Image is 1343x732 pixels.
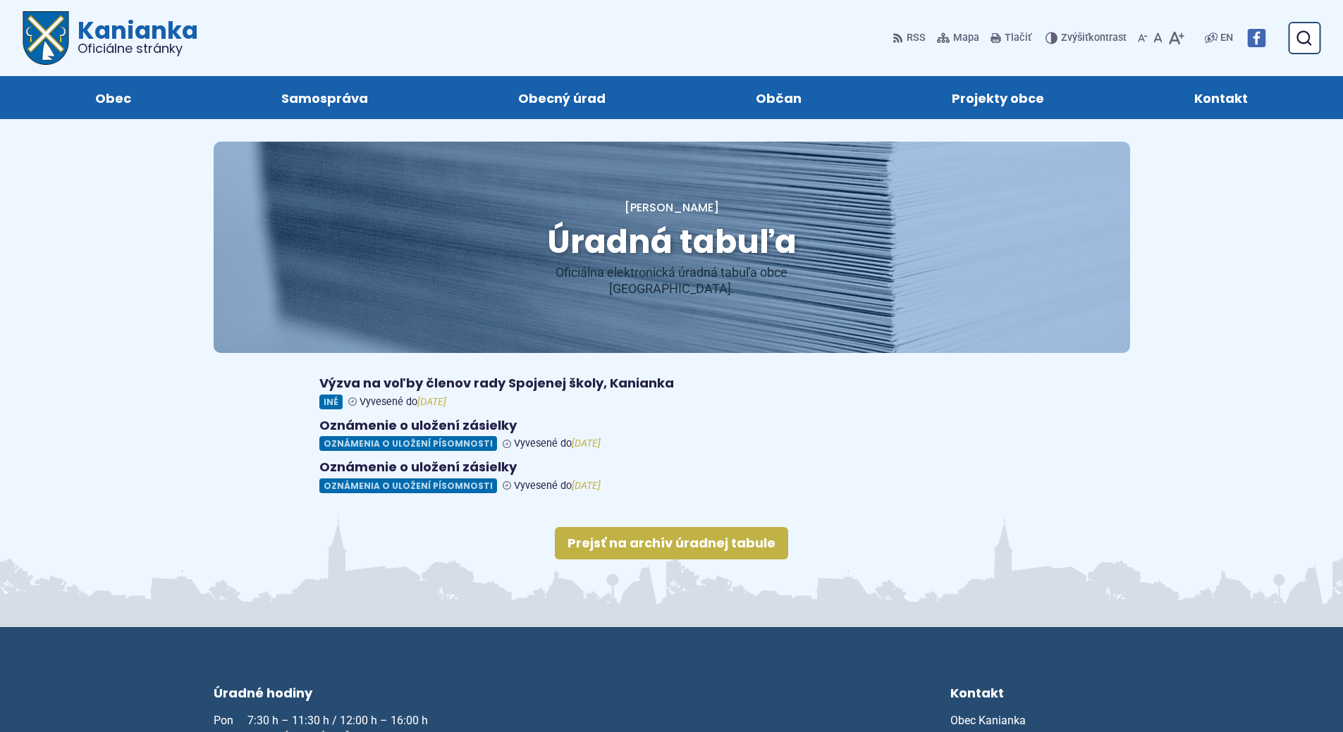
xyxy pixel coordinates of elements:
[457,76,666,119] a: Obecný úrad
[78,42,198,55] span: Oficiálne stránky
[503,265,841,297] p: Oficiálna elektronická úradná tabuľa obce [GEOGRAPHIC_DATA].
[319,418,1024,434] h4: Oznámenie o uložení zásielky
[555,527,788,559] a: Prejsť na archív úradnej tabule
[1151,23,1165,53] button: Nastaviť pôvodnú veľkosť písma
[95,76,131,119] span: Obec
[1220,30,1233,46] span: EN
[1218,30,1236,46] a: EN
[1135,23,1151,53] button: Zmenšiť veľkosť písma
[1134,76,1309,119] a: Kontakt
[319,376,1024,392] h4: Výzva na voľby členov rady Spojenej školy, Kanianka
[214,712,247,729] span: Pon
[907,30,926,46] span: RSS
[1045,23,1129,53] button: Zvýšiťkontrast
[1165,23,1187,53] button: Zväčšiť veľkosť písma
[950,683,1130,707] h3: Kontakt
[1061,32,1127,44] span: kontrast
[319,376,1024,409] a: Výzva na voľby členov rady Spojenej školy, Kanianka Iné Vyvesené do[DATE]
[988,23,1034,53] button: Tlačiť
[547,219,797,264] span: Úradná tabuľa
[953,30,979,46] span: Mapa
[934,23,982,53] a: Mapa
[695,76,863,119] a: Občan
[1194,76,1248,119] span: Kontakt
[518,76,606,119] span: Obecný úrad
[1247,29,1265,47] img: Prejsť na Facebook stránku
[1061,32,1088,44] span: Zvýšiť
[952,76,1044,119] span: Projekty obce
[281,76,368,119] span: Samospráva
[1005,32,1031,44] span: Tlačiť
[319,418,1024,452] a: Oznámenie o uložení zásielky Oznámenia o uložení písomnosti Vyvesené do[DATE]
[893,23,928,53] a: RSS
[756,76,802,119] span: Občan
[34,76,192,119] a: Obec
[69,18,198,55] span: Kanianka
[214,683,479,707] h3: Úradné hodiny
[23,11,69,65] img: Prejsť na domovskú stránku
[23,11,198,65] a: Logo Kanianka, prejsť na domovskú stránku.
[891,76,1105,119] a: Projekty obce
[625,199,719,216] a: [PERSON_NAME]
[220,76,429,119] a: Samospráva
[319,459,1024,493] a: Oznámenie o uložení zásielky Oznámenia o uložení písomnosti Vyvesené do[DATE]
[319,459,1024,476] h4: Oznámenie o uložení zásielky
